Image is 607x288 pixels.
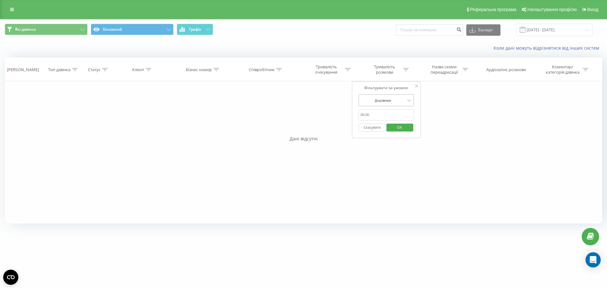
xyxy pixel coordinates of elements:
div: Співробітник [249,67,275,72]
button: Основний [91,24,174,35]
button: Експорт [466,24,500,36]
button: OK [386,124,413,132]
div: Статус [88,67,101,72]
button: Скасувати [359,124,385,132]
input: 00:00 [359,109,414,120]
div: Дані відсутні [5,136,602,142]
div: Тривалість очікування [310,64,343,75]
button: Графік [177,24,213,35]
span: Налаштування профілю [527,7,577,12]
div: Коментар/категорія дзвінка [544,64,581,75]
div: Open Intercom Messenger [586,252,601,267]
span: Реферальна програма [470,7,517,12]
span: OK [391,122,408,132]
button: Open CMP widget [3,270,18,285]
div: Назва схеми переадресації [427,64,461,75]
span: Графік [189,27,201,32]
div: Клієнт [132,67,144,72]
div: Тип дзвінка [48,67,71,72]
input: Пошук за номером [396,24,463,36]
div: Фільтрувати за умовою [359,85,414,91]
a: Коли дані можуть відрізнятися вiд інших систем [494,45,602,51]
div: Бізнес номер [186,67,212,72]
span: Всі дзвінки [15,27,36,32]
div: [PERSON_NAME] [7,67,39,72]
button: Всі дзвінки [5,24,88,35]
span: Вихід [587,7,598,12]
div: Аудіозапис розмови [486,67,526,72]
div: Тривалість розмови [368,64,402,75]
